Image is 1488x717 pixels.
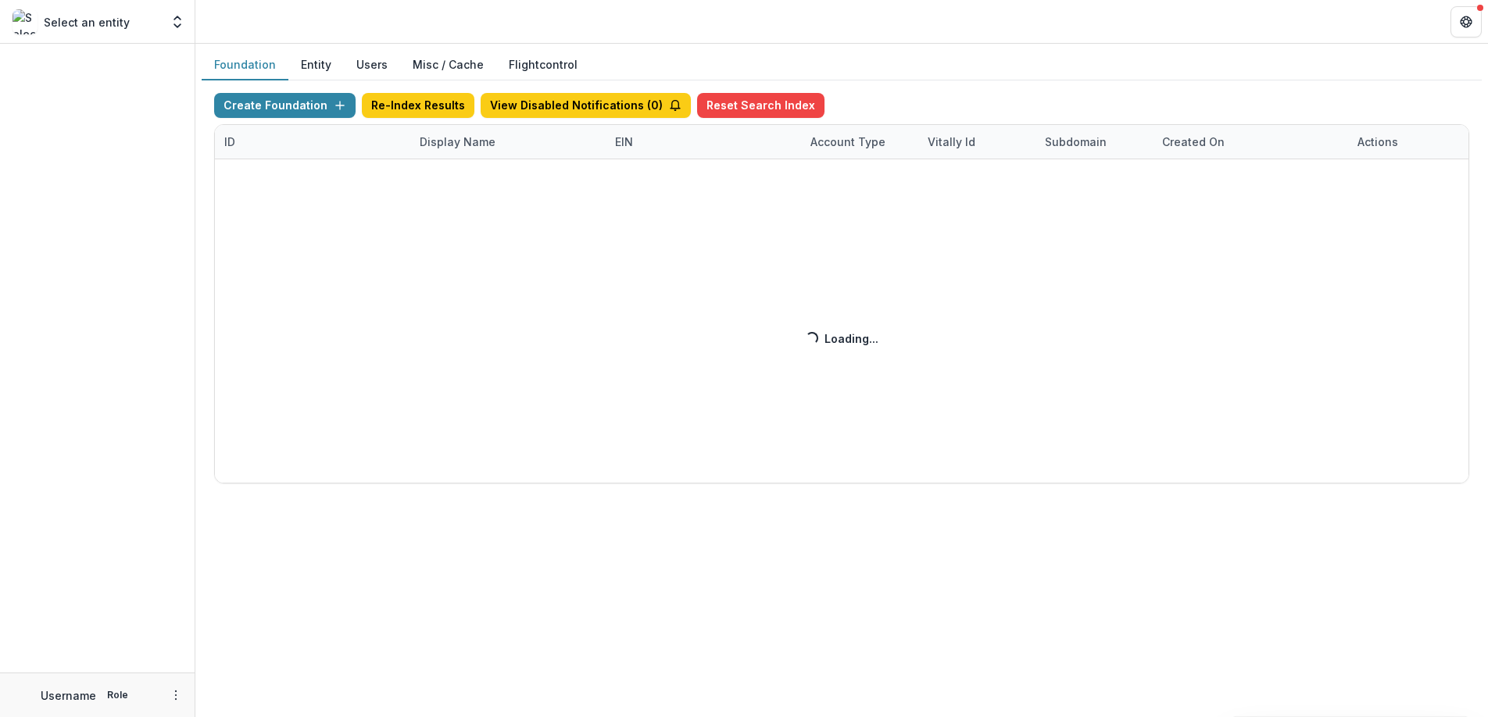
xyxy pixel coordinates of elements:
p: Role [102,688,133,702]
button: Foundation [202,50,288,80]
button: Get Help [1450,6,1482,37]
button: More [166,686,185,705]
button: Misc / Cache [400,50,496,80]
button: Users [344,50,400,80]
button: Open entity switcher [166,6,188,37]
button: Entity [288,50,344,80]
a: Flightcontrol [509,56,578,73]
p: Username [41,687,96,704]
p: Select an entity [44,14,130,30]
img: Select an entity [13,9,38,34]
